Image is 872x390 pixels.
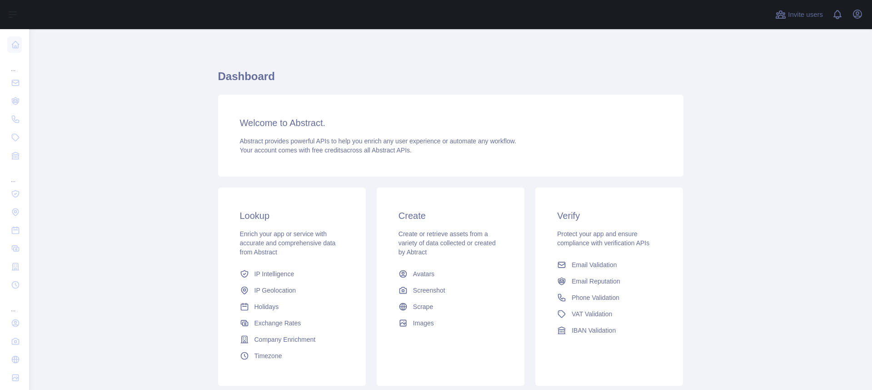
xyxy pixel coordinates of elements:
[395,266,506,282] a: Avatars
[240,137,517,145] span: Abstract provides powerful APIs to help you enrich any user experience or automate any workflow.
[553,306,665,322] a: VAT Validation
[413,286,445,295] span: Screenshot
[236,331,348,348] a: Company Enrichment
[254,302,279,311] span: Holidays
[254,351,282,360] span: Timezone
[557,230,649,247] span: Protect your app and ensure compliance with verification APIs
[572,260,617,269] span: Email Validation
[572,326,616,335] span: IBAN Validation
[553,257,665,273] a: Email Validation
[788,10,823,20] span: Invite users
[254,269,294,279] span: IP Intelligence
[236,266,348,282] a: IP Intelligence
[399,230,496,256] span: Create or retrieve assets from a variety of data collected or created by Abtract
[399,209,503,222] h3: Create
[312,147,344,154] span: free credits
[413,269,434,279] span: Avatars
[395,299,506,315] a: Scrape
[572,277,620,286] span: Email Reputation
[773,7,825,22] button: Invite users
[218,69,683,91] h1: Dashboard
[254,286,296,295] span: IP Geolocation
[395,315,506,331] a: Images
[236,348,348,364] a: Timezone
[553,322,665,339] a: IBAN Validation
[7,295,22,313] div: ...
[557,209,661,222] h3: Verify
[240,230,336,256] span: Enrich your app or service with accurate and comprehensive data from Abstract
[413,319,434,328] span: Images
[395,282,506,299] a: Screenshot
[240,209,344,222] h3: Lookup
[236,299,348,315] a: Holidays
[240,116,662,129] h3: Welcome to Abstract.
[254,319,301,328] span: Exchange Rates
[572,309,612,319] span: VAT Validation
[572,293,619,302] span: Phone Validation
[413,302,433,311] span: Scrape
[236,282,348,299] a: IP Geolocation
[553,289,665,306] a: Phone Validation
[553,273,665,289] a: Email Reputation
[254,335,316,344] span: Company Enrichment
[240,147,412,154] span: Your account comes with across all Abstract APIs.
[7,55,22,73] div: ...
[236,315,348,331] a: Exchange Rates
[7,166,22,184] div: ...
